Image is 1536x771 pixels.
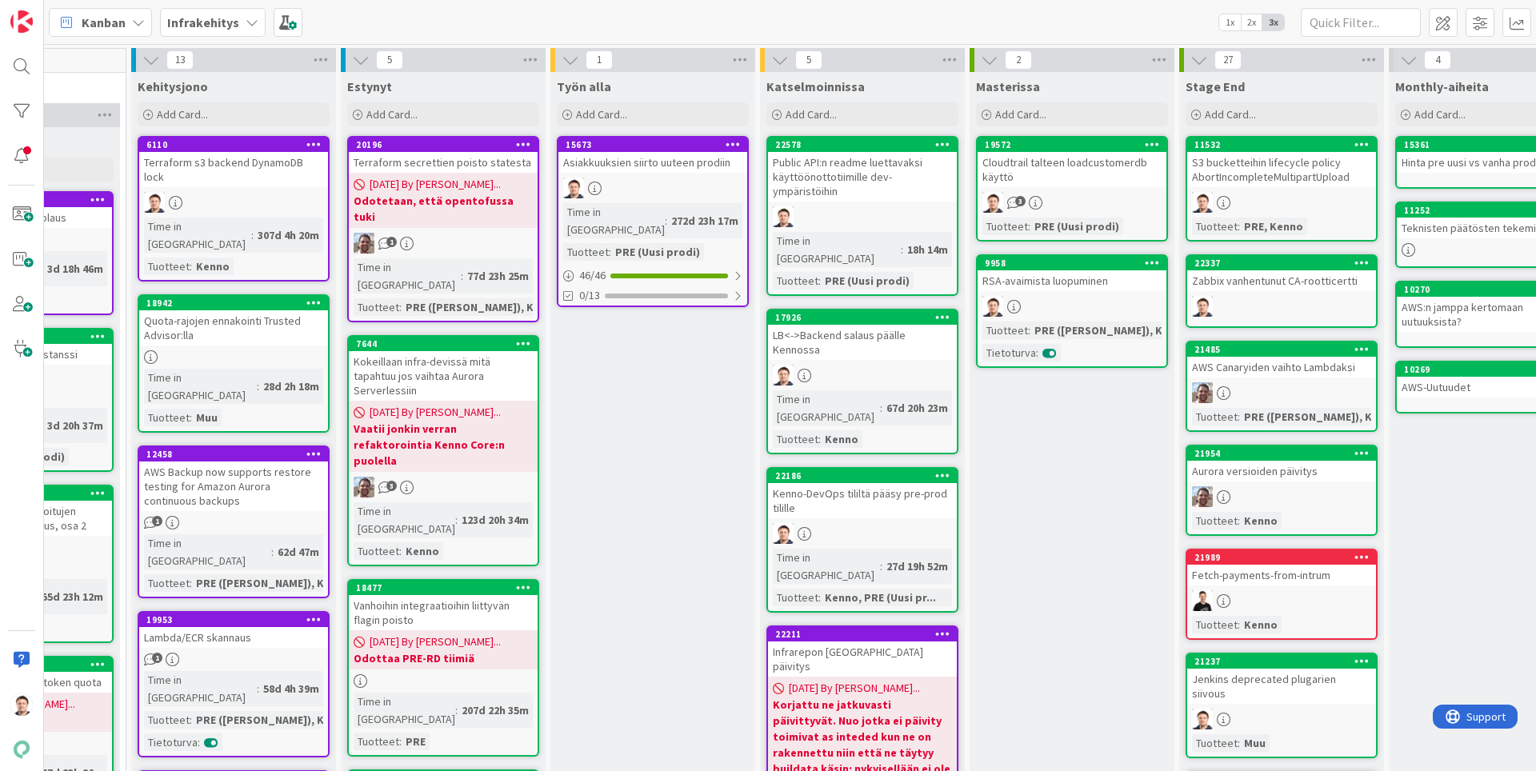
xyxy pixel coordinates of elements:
div: PRE, Kenno [1240,218,1307,235]
div: Fetch-payments-from-intrum [1187,565,1376,585]
div: Tuotteet [354,542,399,560]
div: Aurora versioiden päivitys [1187,461,1376,481]
div: Kokeillaan infra-devissä mitä tapahtuu jos vaihtaa Aurora Serverlessiin [349,351,538,401]
div: 9958 [985,258,1166,269]
span: 4 [1424,50,1451,70]
div: 19953 [146,614,328,625]
div: Tuotteet [144,258,190,275]
span: 1 [152,653,162,663]
div: 22578Public API:n readme luettavaksi käyttöönottotiimille dev-ympäristöihin [768,138,957,202]
div: JV [1187,590,1376,611]
div: 22337 [1194,258,1376,269]
div: 21237 [1194,656,1376,667]
span: [DATE] By [PERSON_NAME]... [370,176,501,193]
span: : [665,212,667,230]
span: Katselmoinnissa [766,78,865,94]
span: : [455,511,458,529]
div: PRE ([PERSON_NAME]), K... [1030,322,1176,339]
span: [DATE] By [PERSON_NAME]... [370,404,501,421]
div: 18h 14m [903,241,952,258]
span: : [818,272,821,290]
div: Tuotteet [354,733,399,750]
div: 21485 [1194,344,1376,355]
span: : [818,589,821,606]
div: 55d 23h 12m [38,588,107,605]
div: Public API:n readme luettavaksi käyttöönottotiimille dev-ympäristöihin [768,152,957,202]
div: TG [558,178,747,198]
div: 22337Zabbix vanhentunut CA-rootticertti [1187,256,1376,291]
div: Muu [1240,734,1270,752]
div: PRE ([PERSON_NAME]), K... [1240,408,1386,425]
span: 1x [1219,14,1241,30]
div: TG [1187,296,1376,317]
a: 18477Vanhoihin integraatioihin liittyvän flagin poisto[DATE] By [PERSON_NAME]...Odottaa PRE-RD ti... [347,579,539,757]
img: TG [1192,192,1213,213]
div: 21954Aurora versioiden päivitys [1187,446,1376,481]
span: Add Card... [576,107,627,122]
div: Asiakkuuksien siirto uuteen prodiin [558,152,747,173]
div: Tietoturva [982,344,1036,362]
span: Add Card... [157,107,208,122]
span: 1 [586,50,613,70]
div: PRE [402,733,430,750]
span: Add Card... [995,107,1046,122]
div: 18942 [146,298,328,309]
div: PRE (Uusi prodi) [611,243,704,261]
div: 21989 [1194,552,1376,563]
div: Tuotteet [773,430,818,448]
div: 22211 [768,627,957,641]
div: 46/46 [558,266,747,286]
a: 21954Aurora versioiden päivitysETTuotteet:Kenno [1186,445,1378,536]
div: TG [768,206,957,227]
span: : [880,399,882,417]
input: Quick Filter... [1301,8,1421,37]
div: Time in [GEOGRAPHIC_DATA] [354,693,455,728]
div: Kenno [192,258,234,275]
div: Tuotteet [1192,734,1238,752]
div: 62d 47m [274,543,323,561]
div: 3d 20h 37m [43,417,107,434]
div: 22211 [775,629,957,640]
div: Time in [GEOGRAPHIC_DATA] [563,203,665,238]
div: Tuotteet [563,243,609,261]
span: 1 [152,516,162,526]
div: Tuotteet [773,272,818,290]
div: 22337 [1187,256,1376,270]
span: 0/13 [579,287,600,304]
span: Add Card... [366,107,418,122]
div: 21237Jenkins deprecated plugarien siivous [1187,654,1376,704]
div: S3 bucketteihin lifecycle policy AbortIncompleteMultipartUpload [1187,152,1376,187]
div: 19953 [139,613,328,627]
div: 272d 23h 17m [667,212,742,230]
div: 11532 [1187,138,1376,152]
div: PRE ([PERSON_NAME]), K... [402,298,547,316]
span: Support [34,2,73,22]
div: AWS Backup now supports restore testing for Amazon Aurora continuous backups [139,461,328,511]
div: Tietoturva [144,733,198,751]
span: : [190,409,192,426]
span: Monthly-aiheita [1395,78,1489,94]
div: 20196 [349,138,538,152]
div: 21485AWS Canaryiden vaihto Lambdaksi [1187,342,1376,378]
div: Tuotteet [1192,218,1238,235]
div: 21989 [1187,550,1376,565]
img: JV [1192,590,1213,611]
span: : [880,557,882,575]
div: 6110Terraform s3 backend DynamoDB lock [139,138,328,187]
span: Kanban [82,13,126,32]
div: 11532 [1194,139,1376,150]
div: PRE (Uusi prodi) [1030,218,1123,235]
span: Add Card... [1205,107,1256,122]
div: ET [1187,382,1376,403]
div: 58d 4h 39m [259,680,323,697]
div: 15673 [558,138,747,152]
div: Infrarepon [GEOGRAPHIC_DATA] päivitys [768,641,957,677]
div: Tuotteet [773,589,818,606]
div: 12458 [146,449,328,460]
div: 28d 2h 18m [259,378,323,395]
a: 22337Zabbix vanhentunut CA-rootticerttiTG [1186,254,1378,328]
div: TG [1187,192,1376,213]
img: TG [982,296,1003,317]
a: 19953Lambda/ECR skannausTime in [GEOGRAPHIC_DATA]:58d 4h 39mTuotteet:PRE ([PERSON_NAME]), K...Tie... [138,611,330,757]
div: 22211Infrarepon [GEOGRAPHIC_DATA] päivitys [768,627,957,677]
